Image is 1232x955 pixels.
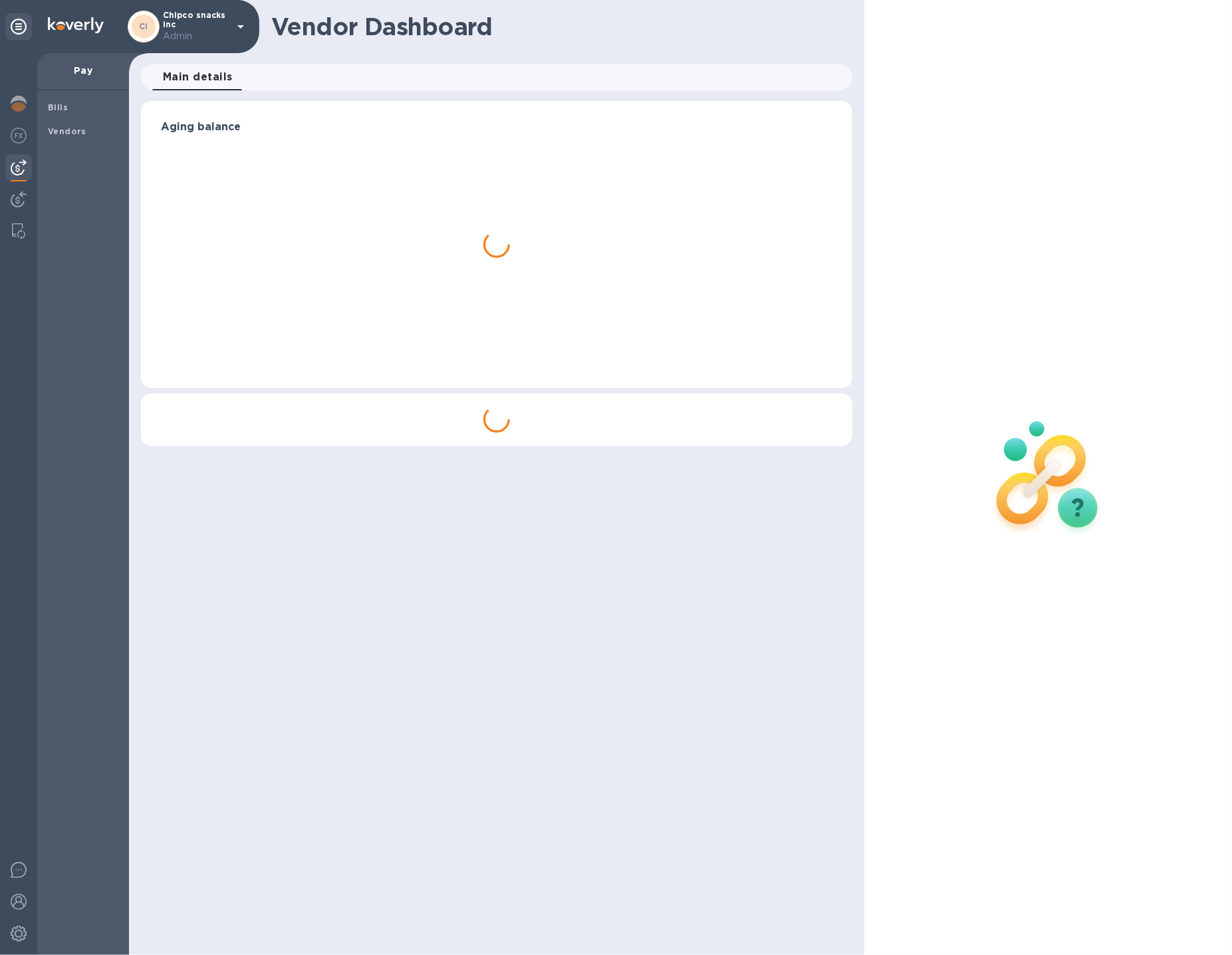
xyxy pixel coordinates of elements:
[271,13,843,41] h1: Vendor Dashboard
[48,17,104,33] img: Logo
[48,102,68,112] b: Bills
[163,68,233,86] span: Main details
[5,13,32,40] div: Unpin categories
[139,21,148,31] b: CI
[48,126,86,136] b: Vendors
[161,121,832,134] h3: Aging balance
[163,11,229,43] p: Chipco snacks inc
[48,64,118,77] p: Pay
[11,128,27,144] img: Foreign exchange
[163,29,229,43] p: Admin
